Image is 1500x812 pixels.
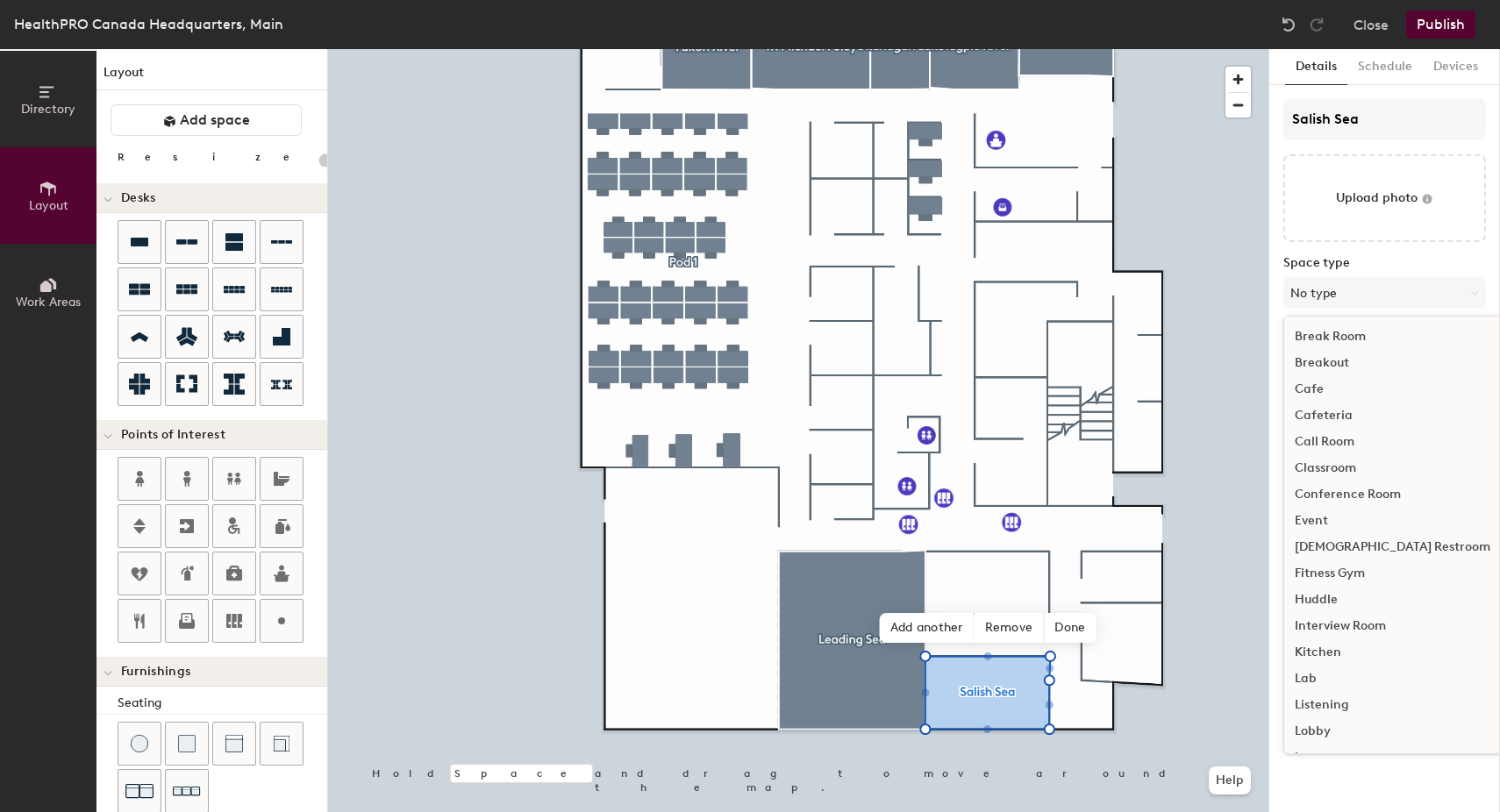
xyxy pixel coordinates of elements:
[165,722,209,766] button: Cushion
[14,13,283,35] div: HealthPRO Canada Headquarters, Main
[178,735,196,752] img: Cushion
[111,104,302,136] button: Add space
[273,735,290,752] img: Couch (corner)
[121,665,190,679] span: Furnishings
[125,777,154,805] img: Couch (x2)
[16,295,81,310] span: Work Areas
[1354,11,1389,39] button: Close
[121,428,225,442] span: Points of Interest
[1285,49,1347,85] button: Details
[1280,16,1297,33] img: Undo
[173,778,201,805] img: Couch (x3)
[880,613,975,643] span: Add another
[212,722,256,766] button: Couch (middle)
[1283,256,1486,270] label: Space type
[1423,49,1489,85] button: Devices
[121,191,155,205] span: Desks
[118,694,327,713] div: Seating
[29,198,68,213] span: Layout
[96,63,327,90] h1: Layout
[1283,277,1486,309] button: No type
[1308,16,1325,33] img: Redo
[21,102,75,117] span: Directory
[131,735,148,752] img: Stool
[118,150,311,164] div: Resize
[1406,11,1475,39] button: Publish
[260,722,304,766] button: Couch (corner)
[975,613,1045,643] span: Remove
[225,735,243,752] img: Couch (middle)
[1044,613,1096,643] span: Done
[1347,49,1423,85] button: Schedule
[1209,766,1251,794] button: Help
[118,722,161,766] button: Stool
[180,111,250,129] span: Add space
[1283,154,1486,242] button: Upload photo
